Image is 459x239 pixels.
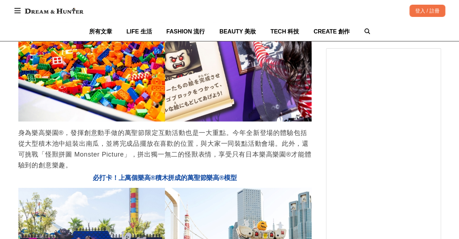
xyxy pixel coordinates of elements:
[313,28,350,35] span: CREATE 創作
[219,22,256,41] a: BEAUTY 美妝
[313,22,350,41] a: CREATE 創作
[219,28,256,35] span: BEAUTY 美妝
[89,28,112,35] span: 所有文章
[21,4,87,17] img: Dream & Hunter
[270,28,299,35] span: TECH 科技
[166,22,205,41] a: FASHION 流行
[166,28,205,35] span: FASHION 流行
[270,22,299,41] a: TECH 科技
[127,22,152,41] a: LIFE 生活
[93,174,237,181] span: 必打卡！上萬個樂高®積木拼成的萬聖節樂高®模型
[127,28,152,35] span: LIFE 生活
[409,5,445,17] div: 登入 / 註冊
[18,127,312,171] p: 身為樂高樂園®，發揮創意動手做的萬聖節限定互動活動也是一大重點。今年全新登場的體驗包括從大型積木池中組裝出南瓜，並將完成品擺放在喜歡的位置，與大家一同裝點活動會場。此外，還可挑戰「怪獸拼圖 Mo...
[89,22,112,41] a: 所有文章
